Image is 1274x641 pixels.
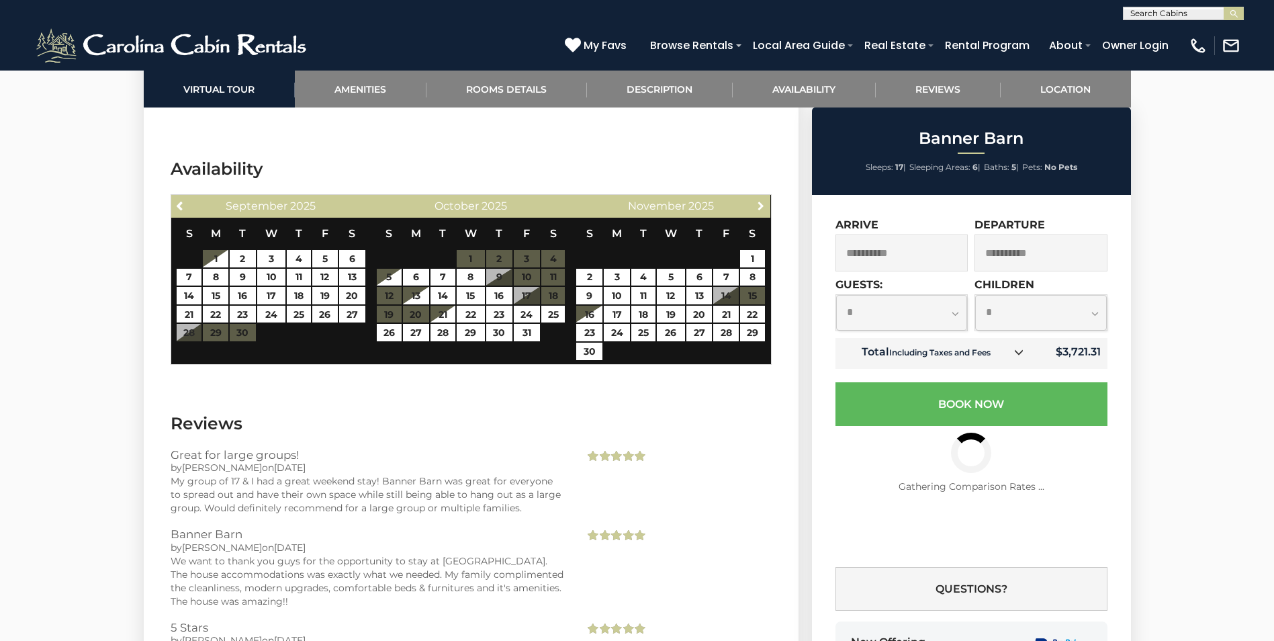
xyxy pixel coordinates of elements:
[171,554,565,608] div: We want to thank you guys for the opportunity to stay at [GEOGRAPHIC_DATA]. The house accommodati...
[514,306,540,323] a: 24
[612,227,622,240] span: Monday
[733,71,876,108] a: Availability
[686,269,713,286] a: 6
[686,306,713,323] a: 20
[175,200,186,211] span: Previous
[226,200,287,212] span: September
[740,306,765,323] a: 22
[835,218,878,231] label: Arrive
[631,269,655,286] a: 4
[171,412,772,435] h3: Reviews
[1189,36,1208,55] img: phone-regular-white.png
[756,200,766,211] span: Next
[909,159,981,176] li: |
[457,324,485,341] a: 29
[203,250,228,267] a: 1
[657,306,685,323] a: 19
[287,287,311,304] a: 18
[287,306,311,323] a: 25
[576,269,602,286] a: 2
[696,227,702,240] span: Thursday
[339,269,365,286] a: 13
[482,200,507,212] span: 2025
[523,227,530,240] span: Friday
[899,480,1044,493] span: Gathering Comparison Rates ...
[909,162,970,172] span: Sleeping Areas:
[587,71,733,108] a: Description
[1022,162,1042,172] span: Pets:
[339,287,365,304] a: 20
[628,200,686,212] span: November
[171,541,565,554] div: by on
[631,324,655,341] a: 25
[740,269,765,286] a: 8
[858,34,932,57] a: Real Estate
[1095,34,1175,57] a: Owner Login
[565,37,630,54] a: My Favs
[182,542,262,554] span: [PERSON_NAME]
[171,157,772,181] h3: Availability
[984,162,1009,172] span: Baths:
[576,306,602,323] a: 16
[631,287,655,304] a: 11
[287,269,311,286] a: 11
[177,287,201,304] a: 14
[576,343,602,360] a: 30
[541,306,565,323] a: 25
[866,159,906,176] li: |
[889,347,991,357] small: Including Taxes and Fees
[938,34,1036,57] a: Rental Program
[385,227,392,240] span: Sunday
[312,269,337,286] a: 12
[211,227,221,240] span: Monday
[203,306,228,323] a: 22
[576,287,602,304] a: 9
[177,269,201,286] a: 7
[657,287,685,304] a: 12
[182,462,262,474] span: [PERSON_NAME]
[239,227,246,240] span: Tuesday
[257,287,285,304] a: 17
[377,269,402,286] a: 5
[895,162,903,172] strong: 17
[426,71,587,108] a: Rooms Details
[723,227,729,240] span: Friday
[657,324,685,341] a: 26
[339,250,365,267] a: 6
[1044,162,1077,172] strong: No Pets
[339,306,365,323] a: 27
[457,306,485,323] a: 22
[177,306,201,323] a: 21
[1001,71,1131,108] a: Location
[1042,34,1089,57] a: About
[740,250,765,267] a: 1
[550,227,557,240] span: Saturday
[713,269,738,286] a: 7
[486,324,512,341] a: 30
[230,250,256,267] a: 2
[403,269,429,286] a: 6
[972,162,978,172] strong: 6
[295,227,302,240] span: Thursday
[496,227,502,240] span: Thursday
[171,461,565,474] div: by on
[203,287,228,304] a: 15
[257,269,285,286] a: 10
[1222,36,1240,55] img: mail-regular-white.png
[430,306,455,323] a: 21
[835,382,1107,426] button: Book Now
[265,227,277,240] span: Wednesday
[430,287,455,304] a: 14
[984,159,1019,176] li: |
[430,324,455,341] a: 28
[665,227,677,240] span: Wednesday
[631,306,655,323] a: 18
[713,306,738,323] a: 21
[377,324,402,341] a: 26
[203,269,228,286] a: 8
[576,324,602,341] a: 23
[686,287,713,304] a: 13
[274,462,306,474] span: [DATE]
[643,34,740,57] a: Browse Rentals
[604,306,630,323] a: 17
